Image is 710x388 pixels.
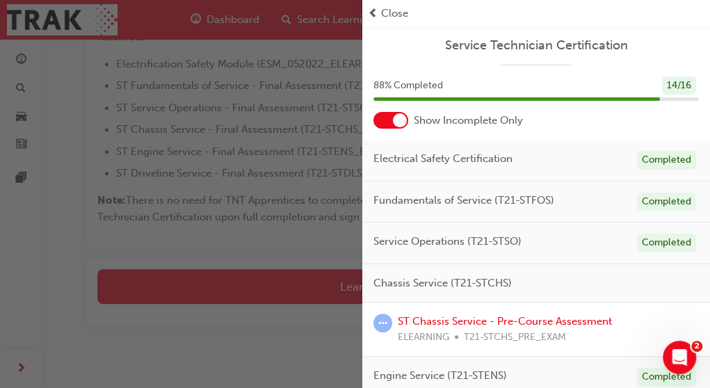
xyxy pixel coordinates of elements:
span: Service Operations (T21-STSO) [373,234,522,250]
span: T21-STCHS_PRE_EXAM [464,330,566,346]
span: ELEARNING [398,330,449,346]
div: Completed [637,193,696,211]
div: Completed [637,151,696,170]
a: Service Technician Certification [373,38,699,54]
span: Engine Service (T21-STENS) [373,368,507,384]
span: Close [381,6,408,22]
span: 88 % Completed [373,78,443,94]
button: prev-iconClose [368,6,704,22]
span: learningRecordVerb_ATTEMPT-icon [373,314,392,332]
span: prev-icon [368,6,378,22]
span: 2 [691,341,702,352]
span: Show Incomplete Only [414,113,523,129]
iframe: Intercom live chat [663,341,696,374]
div: Completed [637,234,696,252]
span: Fundamentals of Service (T21-STFOS) [373,193,554,209]
span: Chassis Service (T21-STCHS) [373,275,512,291]
a: ST Chassis Service - Pre-Course Assessment [398,315,612,328]
span: Electrical Safety Certification [373,151,513,167]
div: Completed [637,368,696,387]
div: 14 / 16 [662,76,696,95]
